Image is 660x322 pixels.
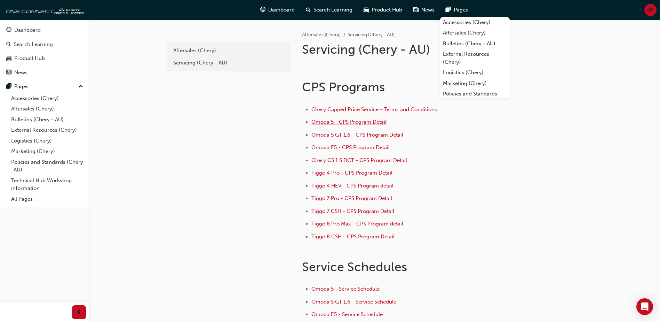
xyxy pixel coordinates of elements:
a: Tiggo 7 CSH - CPS Program Detail [311,208,394,214]
button: JH [644,4,657,16]
span: Search Learning [313,6,352,14]
div: Dashboard [14,26,41,34]
a: pages-iconPages [440,3,474,17]
span: car-icon [364,6,369,14]
a: Marketing (Chery) [8,146,86,157]
a: Tiggo 8 Pro Max - CPS Program detail [311,221,403,227]
a: news-iconNews [408,3,440,17]
a: Logistics (Chery) [440,67,510,78]
li: Servicing (Chery - AU) [348,31,395,39]
div: Aftersales (Chery) [173,47,285,55]
span: Pages [454,6,468,14]
span: guage-icon [260,6,265,14]
a: News [3,66,86,79]
a: All Pages [8,194,86,205]
a: search-iconSearch Learning [300,3,358,17]
span: guage-icon [6,27,11,33]
span: Product Hub [372,6,402,14]
div: Servicing (Chery - AU) [173,59,285,67]
a: Omoda E5 - Service Schedule [311,311,383,317]
span: up-icon [78,82,83,91]
a: Search Learning [3,38,86,51]
a: External Resources (Chery) [8,125,86,136]
button: Pages [3,80,86,93]
a: Omoda 5 - Service Schedule [311,286,380,292]
span: Dashboard [268,6,295,14]
a: Aftersales (Chery) [170,45,288,57]
a: Accessories (Chery) [8,93,86,104]
span: search-icon [306,6,311,14]
a: Aftersales (Chery) [302,32,341,38]
a: Tiggo 4 Pro - CPS Program Detail [311,170,392,176]
a: Logistics (Chery) [8,136,86,146]
a: guage-iconDashboard [255,3,300,17]
span: JH [647,6,654,14]
div: Search Learning [14,40,53,48]
a: Tiggo 4 HEV - CPS Program detail [311,183,393,189]
a: Omoda 5 GT 1.6 - Service Schedule [311,299,396,305]
span: CPS Programs [302,79,385,94]
a: Technical Hub Workshop information [8,175,86,194]
a: Product Hub [3,52,86,65]
span: pages-icon [6,84,11,90]
a: Chery Capped Price Service - Terms and Conditions [311,106,437,113]
span: news-icon [413,6,419,14]
a: Policies and Standards (Chery -AU) [440,89,510,107]
div: News [14,69,27,77]
span: search-icon [6,41,11,48]
a: Tiggo 8 CSH - CPS Program Detail [311,233,395,240]
span: Service Schedules [302,259,407,274]
a: Servicing (Chery - AU) [170,57,288,69]
div: Open Intercom Messenger [636,298,653,315]
a: External Resources (Chery) [440,49,510,67]
a: Omoda 5 - CPS Program Detail [311,119,387,125]
a: Aftersales (Chery) [440,28,510,38]
h1: Servicing (Chery - AU) [302,42,530,57]
a: Dashboard [3,24,86,37]
a: Tiggo 7 Pro - CPS Program Detail [311,195,392,201]
a: car-iconProduct Hub [358,3,408,17]
span: car-icon [6,55,11,62]
button: DashboardSearch LearningProduct HubNews [3,22,86,80]
a: Aftersales (Chery) [8,103,86,114]
span: prev-icon [77,308,82,317]
a: Chery C5 1.5 DCT - CPS Program Detail [311,157,407,163]
a: Omoda E5 - CPS Program Detail [311,144,390,151]
a: Omoda 5 GT 1.6 - CPS Program Detail [311,132,403,138]
span: pages-icon [446,6,451,14]
a: Bulletins (Chery - AU) [8,114,86,125]
div: Pages [14,83,29,91]
span: news-icon [6,70,11,76]
a: Bulletins (Chery - AU) [440,38,510,49]
img: oneconnect [3,3,84,17]
a: Policies and Standards (Chery -AU) [8,157,86,175]
div: Product Hub [14,54,45,62]
a: Marketing (Chery) [440,78,510,89]
span: News [421,6,435,14]
a: Accessories (Chery) [440,17,510,28]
